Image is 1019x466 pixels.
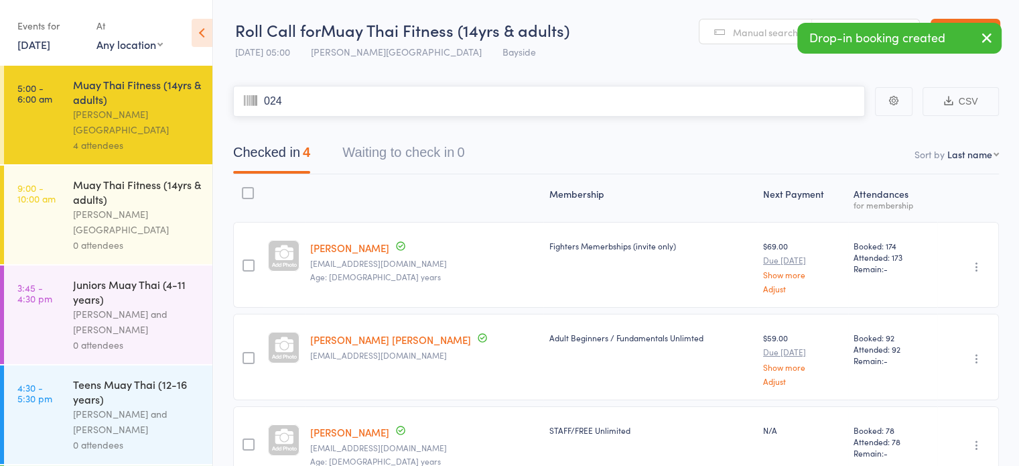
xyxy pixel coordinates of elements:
[848,180,937,216] div: Atten­dances
[4,166,212,264] a: 9:00 -10:00 amMuay Thai Fitness (14yrs & adults)[PERSON_NAME][GEOGRAPHIC_DATA]0 attendees
[17,37,50,52] a: [DATE]
[763,332,843,385] div: $59.00
[17,82,52,104] time: 5:00 - 6:00 am
[73,77,201,107] div: Muay Thai Fitness (14yrs & adults)
[854,355,932,366] span: Remain:
[854,436,932,447] span: Attended: 78
[17,282,52,304] time: 3:45 - 4:30 pm
[73,377,201,406] div: Teens Muay Thai (12-16 years)
[931,19,1000,46] a: Exit roll call
[549,240,752,251] div: Fighters Memerbships (invite only)
[73,337,201,353] div: 0 attendees
[763,377,843,386] a: Adjust
[854,424,932,436] span: Booked: 78
[854,332,932,343] span: Booked: 92
[549,424,752,436] div: STAFF/FREE Unlimited
[96,15,163,37] div: At
[310,271,441,282] span: Age: [DEMOGRAPHIC_DATA] years
[854,447,932,459] span: Remain:
[73,207,201,237] div: [PERSON_NAME][GEOGRAPHIC_DATA]
[73,107,201,137] div: [PERSON_NAME][GEOGRAPHIC_DATA]
[4,66,212,164] a: 5:00 -6:00 amMuay Thai Fitness (14yrs & adults)[PERSON_NAME][GEOGRAPHIC_DATA]4 attendees
[4,266,212,364] a: 3:45 -4:30 pmJuniors Muay Thai (4-11 years)[PERSON_NAME] and [PERSON_NAME]0 attendees
[884,447,888,459] span: -
[758,180,848,216] div: Next Payment
[73,277,201,306] div: Juniors Muay Thai (4-11 years)
[914,148,945,161] label: Sort by
[457,145,464,160] div: 0
[233,138,310,174] button: Checked in4
[763,347,843,357] small: Due [DATE]
[884,263,888,274] span: -
[854,343,932,355] span: Attended: 92
[854,263,932,274] span: Remain:
[73,177,201,207] div: Muay Thai Fitness (14yrs & adults)
[923,87,999,116] button: CSV
[763,284,843,293] a: Adjust
[73,406,201,437] div: [PERSON_NAME] and [PERSON_NAME]
[4,365,212,464] a: 4:30 -5:30 pmTeens Muay Thai (12-16 years)[PERSON_NAME] and [PERSON_NAME]0 attendees
[733,25,798,39] span: Manual search
[73,306,201,337] div: [PERSON_NAME] and [PERSON_NAME]
[235,45,290,58] span: [DATE] 05:00
[310,259,538,268] small: Davestatic_@hotmail.com
[310,425,389,439] a: [PERSON_NAME]
[763,424,843,436] div: N/A
[311,45,482,58] span: [PERSON_NAME][GEOGRAPHIC_DATA]
[502,45,536,58] span: Bayside
[303,145,310,160] div: 4
[17,382,52,404] time: 4:30 - 5:30 pm
[17,182,56,204] time: 9:00 - 10:00 am
[549,332,752,343] div: Adult Beginners / Fundamentals Unlimted
[797,23,1002,54] div: Drop-in booking created
[854,251,932,263] span: Attended: 173
[310,351,538,360] small: Jacquical86@hotmail.com
[763,255,843,265] small: Due [DATE]
[763,270,843,279] a: Show more
[73,137,201,153] div: 4 attendees
[543,180,758,216] div: Membership
[73,237,201,253] div: 0 attendees
[884,355,888,366] span: -
[854,240,932,251] span: Booked: 174
[321,19,569,41] span: Muay Thai Fitness (14yrs & adults)
[17,15,83,37] div: Events for
[763,363,843,371] a: Show more
[310,333,471,347] a: [PERSON_NAME] [PERSON_NAME]
[854,200,932,209] div: for membership
[73,437,201,453] div: 0 attendees
[947,148,992,161] div: Last name
[233,86,865,117] input: Scan member card
[763,240,843,293] div: $69.00
[96,37,163,52] div: Any location
[235,19,321,41] span: Roll Call for
[342,138,464,174] button: Waiting to check in0
[310,443,538,453] small: Aliciaorr84@hotmail.com
[310,241,389,255] a: [PERSON_NAME]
